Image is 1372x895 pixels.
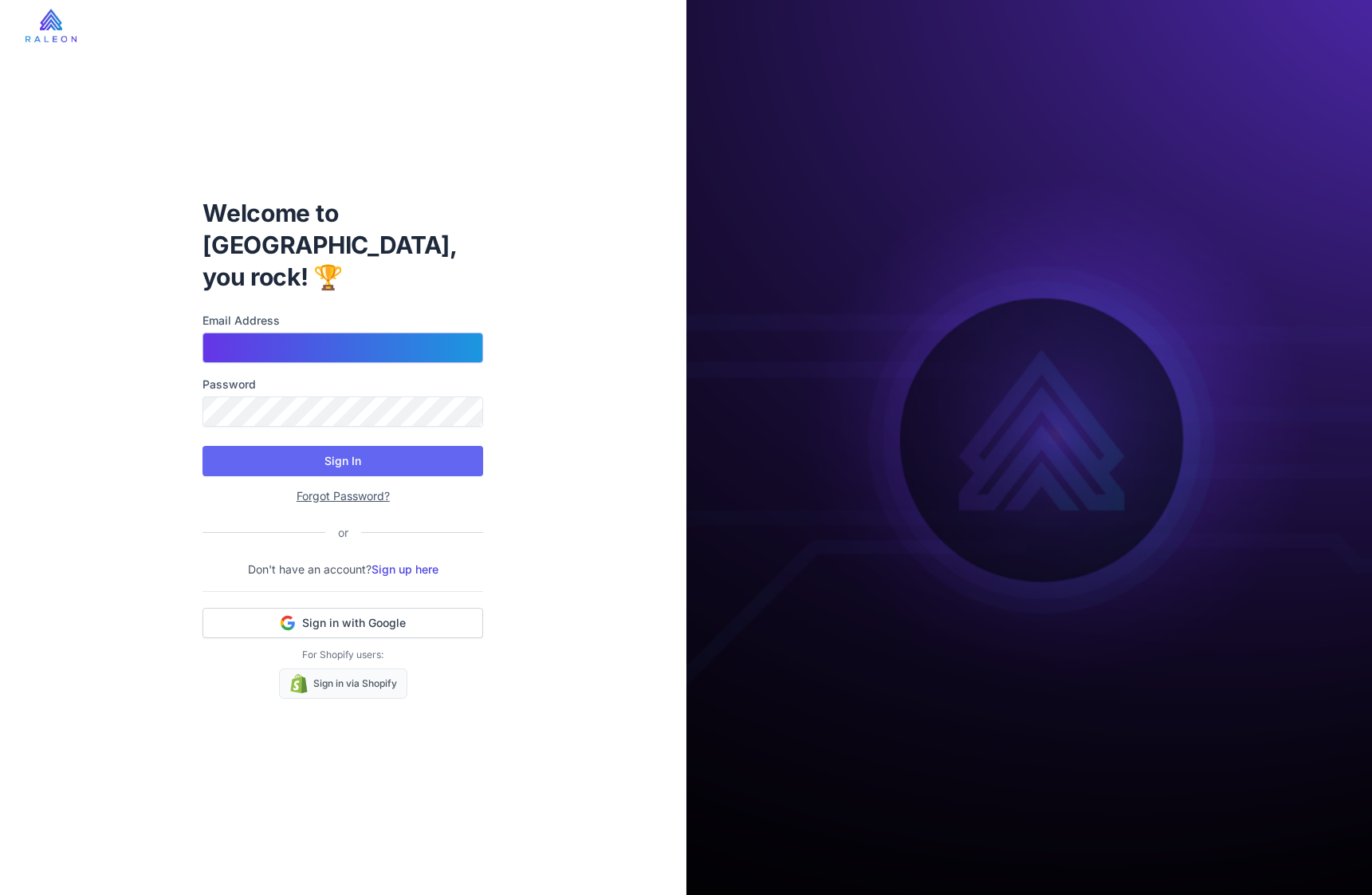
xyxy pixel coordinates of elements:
a: Sign up here [372,562,438,576]
label: Password [202,376,483,393]
button: Sign in with Google [202,608,483,638]
p: For Shopify users: [202,648,483,662]
label: Email Address [202,312,483,329]
button: Sign In [202,446,483,476]
a: Sign in via Shopify [279,668,407,699]
h1: Welcome to [GEOGRAPHIC_DATA], you rock! 🏆 [202,197,483,293]
img: raleon-logo-whitebg.9aac0268.jpg [26,9,77,42]
p: Don't have an account? [202,561,483,578]
span: Sign in with Google [302,615,406,631]
a: Forgot Password? [297,489,390,503]
div: or [325,524,361,542]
